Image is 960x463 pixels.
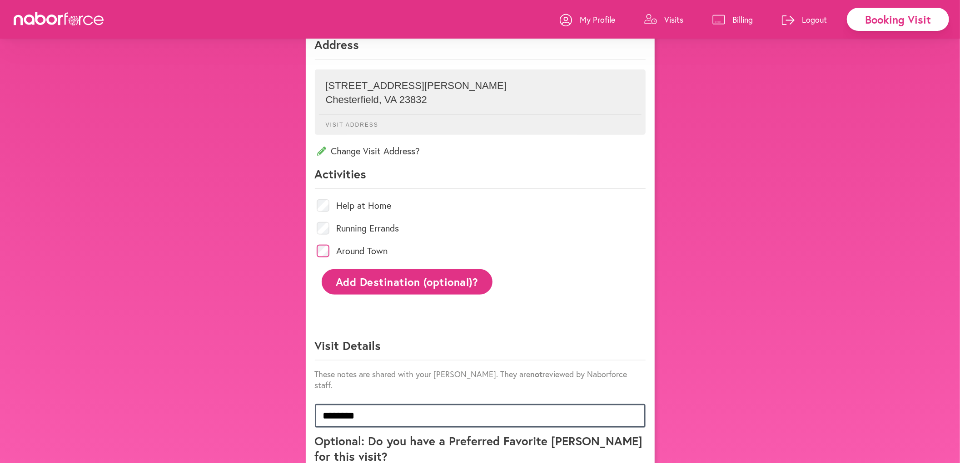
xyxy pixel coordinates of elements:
[580,14,615,25] p: My Profile
[531,369,543,379] strong: not
[337,201,392,210] label: Help at Home
[326,80,635,92] p: [STREET_ADDRESS][PERSON_NAME]
[319,114,642,128] p: Visit Address
[337,224,399,233] label: Running Errands
[664,14,683,25] p: Visits
[315,37,646,59] p: Address
[315,166,646,189] p: Activities
[315,369,646,390] p: These notes are shared with your [PERSON_NAME]. They are reviewed by Naborforce staff.
[802,14,827,25] p: Logout
[315,338,646,360] p: Visit Details
[644,6,683,33] a: Visits
[322,269,493,294] button: Add Destination (optional)?
[560,6,615,33] a: My Profile
[315,145,646,157] p: Change Visit Address?
[782,6,827,33] a: Logout
[732,14,753,25] p: Billing
[326,94,635,106] p: Chesterfield , VA 23832
[337,246,388,256] label: Around Town
[847,8,949,31] div: Booking Visit
[712,6,753,33] a: Billing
